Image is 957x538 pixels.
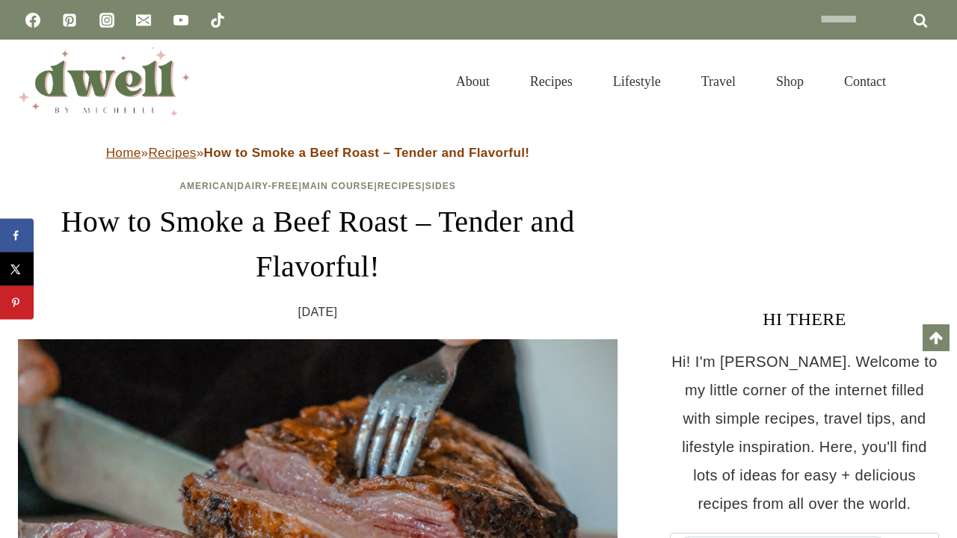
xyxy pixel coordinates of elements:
a: Shop [756,55,824,108]
p: Hi! I'm [PERSON_NAME]. Welcome to my little corner of the internet filled with simple recipes, tr... [670,347,939,518]
a: Sides [425,181,456,191]
a: Travel [681,55,756,108]
a: Recipes [148,146,196,160]
a: Recipes [510,55,593,108]
a: Lifestyle [593,55,681,108]
a: YouTube [166,5,196,35]
h1: How to Smoke a Beef Roast – Tender and Flavorful! [18,200,618,289]
a: TikTok [203,5,233,35]
a: Email [129,5,159,35]
button: View Search Form [914,69,939,94]
strong: How to Smoke a Beef Roast – Tender and Flavorful! [204,146,530,160]
a: Pinterest [55,5,84,35]
nav: Primary Navigation [436,55,906,108]
a: American [179,181,234,191]
a: About [436,55,510,108]
h3: HI THERE [670,306,939,333]
a: Main Course [302,181,374,191]
a: Facebook [18,5,48,35]
a: Recipes [378,181,422,191]
span: » » [106,146,530,160]
a: Contact [824,55,906,108]
span: | | | | [179,181,455,191]
a: Home [106,146,141,160]
img: DWELL by michelle [18,47,190,116]
a: Dairy-Free [237,181,298,191]
a: Instagram [92,5,122,35]
time: [DATE] [298,301,338,324]
a: Scroll to top [923,324,950,351]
